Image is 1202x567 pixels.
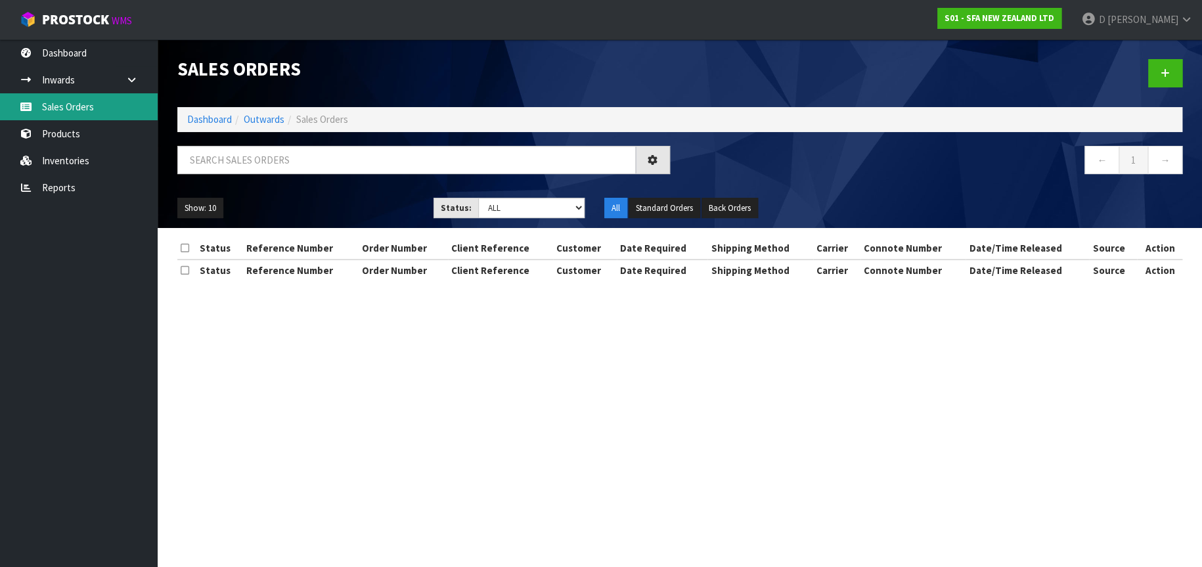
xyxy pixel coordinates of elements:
[1098,13,1105,26] span: D
[860,238,966,259] th: Connote Number
[707,260,812,281] th: Shipping Method
[1137,260,1182,281] th: Action
[966,260,1089,281] th: Date/Time Released
[604,198,627,219] button: All
[553,238,617,259] th: Customer
[244,113,284,125] a: Outwards
[1107,13,1178,26] span: [PERSON_NAME]
[187,113,232,125] a: Dashboard
[690,146,1182,178] nav: Page navigation
[359,238,448,259] th: Order Number
[42,11,109,28] span: ProStock
[707,238,812,259] th: Shipping Method
[20,11,36,28] img: cube-alt.png
[243,238,359,259] th: Reference Number
[617,238,707,259] th: Date Required
[359,260,448,281] th: Order Number
[813,260,860,281] th: Carrier
[1089,238,1137,259] th: Source
[243,260,359,281] th: Reference Number
[553,260,617,281] th: Customer
[196,238,243,259] th: Status
[177,146,636,174] input: Search sales orders
[966,238,1089,259] th: Date/Time Released
[617,260,707,281] th: Date Required
[177,59,670,79] h1: Sales Orders
[1137,238,1182,259] th: Action
[177,198,223,219] button: Show: 10
[813,238,860,259] th: Carrier
[945,12,1054,24] strong: S01 - SFA NEW ZEALAND LTD
[701,198,758,219] button: Back Orders
[1089,260,1137,281] th: Source
[448,260,553,281] th: Client Reference
[1084,146,1119,174] a: ←
[1147,146,1182,174] a: →
[629,198,700,219] button: Standard Orders
[1119,146,1148,174] a: 1
[441,202,472,214] strong: Status:
[112,14,132,27] small: WMS
[448,238,553,259] th: Client Reference
[296,113,348,125] span: Sales Orders
[196,260,243,281] th: Status
[860,260,966,281] th: Connote Number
